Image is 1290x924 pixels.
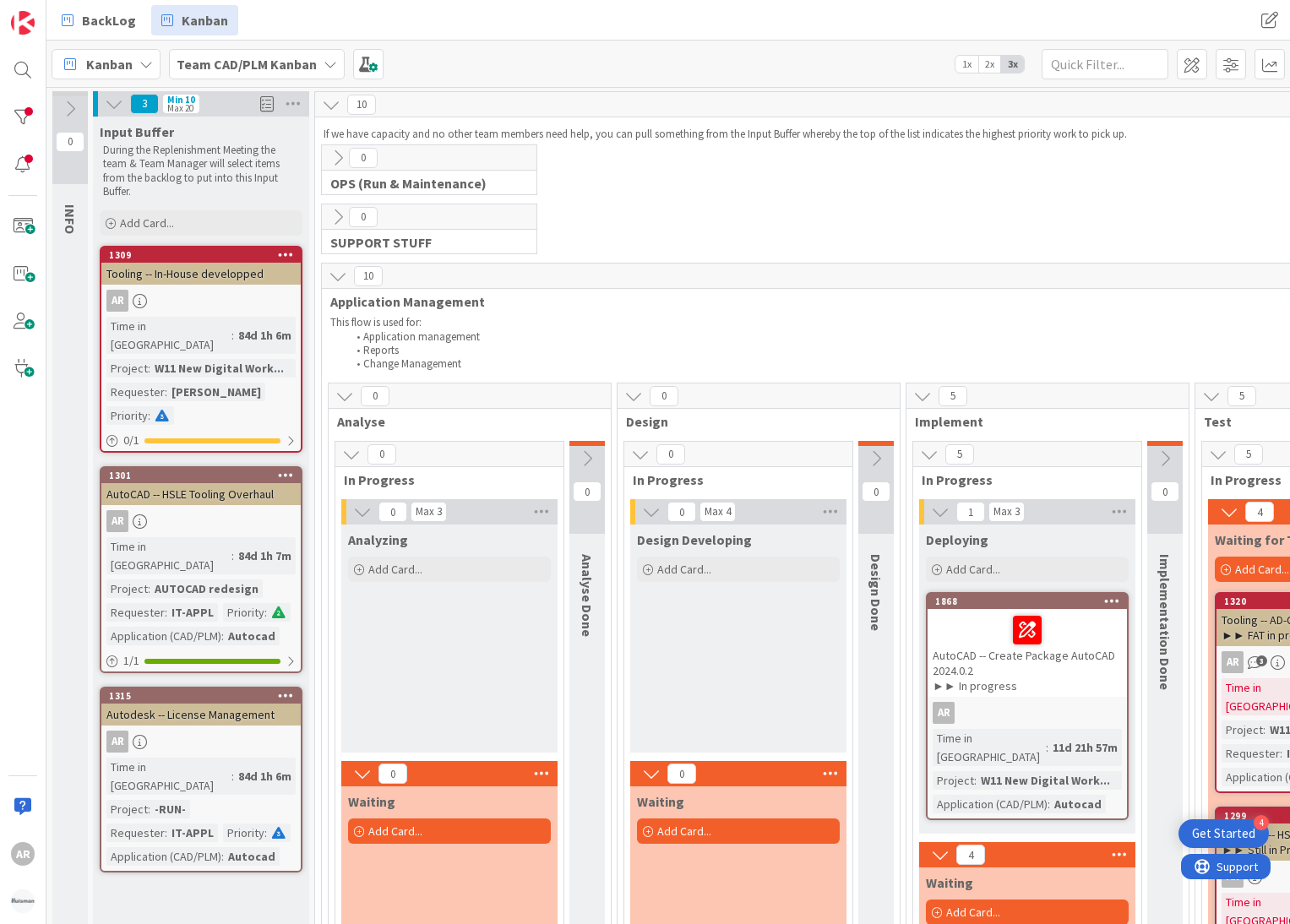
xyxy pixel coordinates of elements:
span: Add Card... [657,823,711,839]
div: Project [106,579,148,598]
div: Open Get Started checklist, remaining modules: 4 [1178,819,1269,848]
b: Team CAD/PLM Kanban [177,56,317,73]
div: 1868AutoCAD -- Create Package AutoCAD 2024.0.2 ►► In progress [928,594,1127,697]
span: : [264,603,267,622]
a: Kanban [151,5,238,35]
div: 1301 [101,468,301,483]
span: Waiting [637,793,684,810]
span: 10 [354,266,383,286]
span: Design Done [868,554,884,631]
span: 0 [656,444,685,465]
span: : [221,627,224,645]
div: Time in [GEOGRAPHIC_DATA] [106,537,231,574]
div: [PERSON_NAME] [167,383,265,401]
div: Autocad [224,627,280,645]
div: IT-APPL [167,603,218,622]
span: : [148,579,150,598]
div: AR [106,731,128,753]
div: 0/1 [101,430,301,451]
div: Project [106,800,148,818]
div: 1309Tooling -- In-House developped [101,247,301,285]
div: Max 3 [416,508,442,516]
div: AR [101,731,301,753]
div: Priority [106,406,148,425]
span: 0 [573,481,601,502]
div: Time in [GEOGRAPHIC_DATA] [106,758,231,795]
div: Time in [GEOGRAPHIC_DATA] [933,729,1046,766]
span: 0 [361,386,389,406]
div: 1868 [928,594,1127,609]
span: : [231,767,234,785]
span: Analyse [337,413,590,430]
div: Tooling -- In-House developped [101,263,301,285]
span: 10 [347,95,376,115]
div: 1309 [109,249,301,261]
div: 84d 1h 6m [234,767,296,785]
div: AR [11,842,35,866]
div: AR [101,510,301,532]
span: : [1263,720,1266,739]
div: W11 New Digital Work... [977,771,1114,790]
div: 4 [1254,815,1269,830]
span: 0 [349,148,378,168]
div: 84d 1h 7m [234,546,296,565]
span: Implementation Done [1157,554,1173,690]
span: Waiting [348,793,395,810]
span: : [221,847,224,866]
span: Analyse Done [579,554,596,637]
span: Add Card... [946,562,1000,577]
input: Quick Filter... [1042,49,1168,79]
div: 1868 [935,595,1127,607]
span: Design [626,413,879,430]
div: 84d 1h 6m [234,326,296,345]
span: 2x [978,56,1001,73]
span: 1 / 1 [123,652,139,670]
div: AUTOCAD redesign [150,579,263,598]
span: In Progress [344,471,542,488]
span: Add Card... [657,562,711,577]
img: avatar [11,889,35,913]
span: Support [35,3,77,23]
div: Min 10 [167,95,195,104]
span: Input Buffer [100,123,174,140]
span: : [148,359,150,378]
span: Add Card... [946,905,1000,920]
div: AR [1222,651,1244,673]
div: W11 New Digital Work... [150,359,288,378]
img: Visit kanbanzone.com [11,11,35,35]
span: 0 [378,764,407,784]
span: : [1280,744,1282,763]
span: Add Card... [368,823,422,839]
div: Project [1222,720,1263,739]
span: 1 [956,502,985,522]
span: SUPPORT STUFF [330,234,515,251]
span: : [165,823,167,842]
span: : [165,383,167,401]
span: 0 [367,444,396,465]
div: AR [928,702,1127,724]
div: Priority [223,823,264,842]
span: 3 [1256,655,1267,666]
span: Kanban [86,54,133,74]
span: Analyzing [348,531,408,548]
div: AutoCAD -- HSLE Tooling Overhaul [101,483,301,505]
span: Deploying [926,531,988,548]
span: : [1046,738,1048,757]
span: 5 [1234,444,1263,465]
div: Requester [106,603,165,622]
div: 1315 [109,690,301,702]
div: Application (CAD/PLM) [933,795,1048,813]
span: 1x [955,56,978,73]
div: Application (CAD/PLM) [106,627,221,645]
div: Max 3 [993,508,1020,516]
div: Autodesk -- License Management [101,704,301,726]
div: 1309 [101,247,301,263]
div: Project [106,359,148,378]
div: Project [933,771,974,790]
span: 0 [667,502,696,522]
a: BackLog [52,5,146,35]
span: 4 [956,845,985,865]
div: AR [106,510,128,532]
span: 0 [667,764,696,784]
div: Max 4 [705,508,731,516]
